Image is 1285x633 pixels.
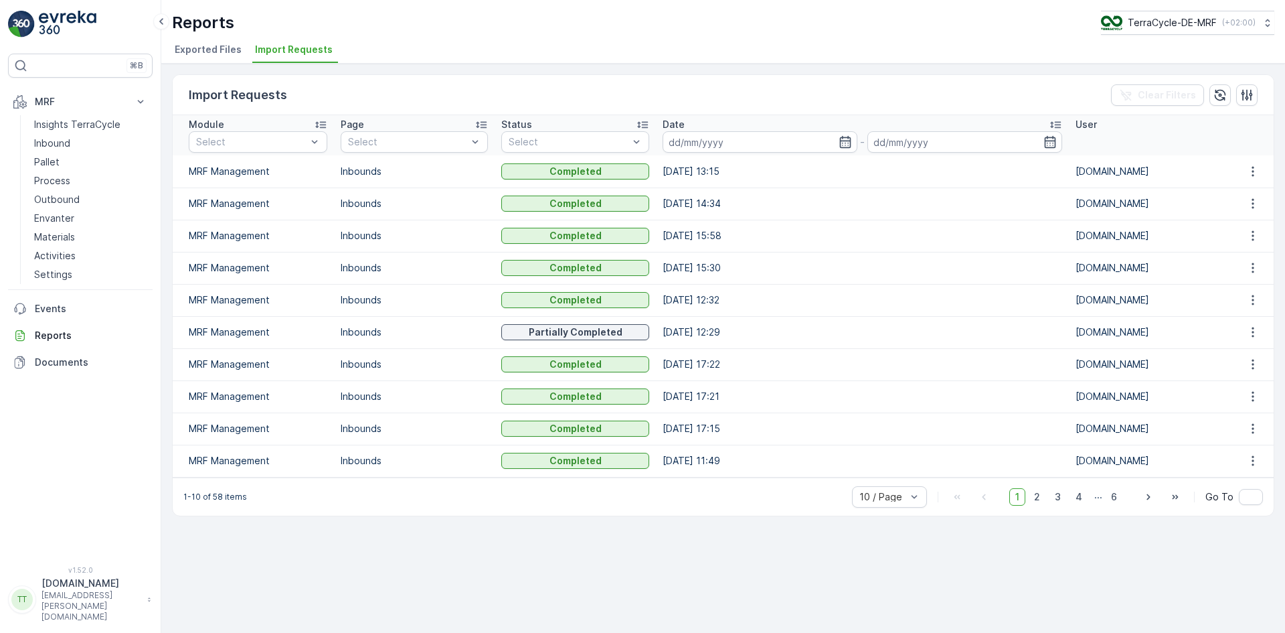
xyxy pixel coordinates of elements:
p: ( +02:00 ) [1222,17,1256,28]
p: Date [663,118,685,131]
p: ... [1094,488,1102,506]
p: Completed [549,422,602,435]
p: Materials [34,230,75,244]
p: TerraCycle-DE-MRF [1128,16,1217,29]
input: dd/mm/yyyy [663,131,857,153]
p: MRF Management [189,165,327,178]
a: Insights TerraCycle [29,115,153,134]
p: MRF Management [189,261,327,275]
button: TT[DOMAIN_NAME][EMAIL_ADDRESS][PERSON_NAME][DOMAIN_NAME] [8,577,153,622]
img: logo_light-DOdMpM7g.png [39,11,96,38]
p: MRF Management [189,229,327,242]
button: Completed [501,292,649,308]
td: [DATE] 17:21 [656,380,1069,413]
a: Reports [8,322,153,349]
p: Completed [549,454,602,468]
td: [DATE] 15:58 [656,220,1069,252]
button: Completed [501,228,649,244]
p: Completed [549,358,602,371]
p: [DOMAIN_NAME] [1076,229,1223,242]
p: Select [196,135,307,149]
td: [DATE] 17:15 [656,413,1069,445]
p: Completed [549,229,602,242]
span: Exported Files [175,43,242,56]
p: User [1076,118,1097,131]
a: Envanter [29,209,153,228]
p: Import Requests [189,86,287,104]
p: Events [35,302,147,315]
button: Completed [501,389,649,405]
span: 6 [1105,488,1123,506]
p: Inbounds [341,229,489,242]
p: [DOMAIN_NAME] [1076,165,1223,178]
p: Completed [549,165,602,178]
p: [DOMAIN_NAME] [1076,197,1223,210]
p: Select [348,135,468,149]
button: Completed [501,453,649,469]
span: 2 [1028,488,1046,506]
a: Inbound [29,134,153,153]
p: Inbounds [341,165,489,178]
span: Import Requests [255,43,333,56]
p: Inbounds [341,197,489,210]
p: MRF [35,95,126,109]
a: Process [29,171,153,190]
p: MRF Management [189,197,327,210]
input: dd/mm/yyyy [867,131,1062,153]
span: 4 [1069,488,1088,506]
a: Materials [29,228,153,247]
p: Page [341,118,364,131]
span: v 1.52.0 [8,566,153,574]
p: Inbounds [341,390,489,403]
p: MRF Management [189,326,327,339]
p: Insights TerraCycle [34,118,120,131]
p: MRF Management [189,422,327,435]
button: Partially Completed [501,324,649,340]
button: Completed [501,196,649,212]
button: Completed [501,260,649,276]
p: MRF Management [189,390,327,403]
img: TC_ZKHPb2S.png [1101,15,1122,30]
p: Envanter [34,212,74,225]
td: [DATE] 13:15 [656,155,1069,188]
p: Reports [172,12,234,33]
p: Completed [549,197,602,210]
p: Inbounds [341,326,489,339]
p: Reports [35,329,147,342]
p: [DOMAIN_NAME] [1076,293,1223,307]
p: Outbound [34,193,80,206]
button: Completed [501,163,649,180]
td: [DATE] 12:32 [656,284,1069,316]
span: 1 [1009,488,1025,506]
button: TerraCycle-DE-MRF(+02:00) [1101,11,1274,35]
p: 1-10 of 58 items [183,492,247,502]
p: Inbounds [341,454,489,468]
span: Go To [1205,490,1233,504]
p: Select [509,135,628,149]
a: Documents [8,349,153,376]
td: [DATE] 12:29 [656,316,1069,348]
p: Inbounds [341,261,489,275]
a: Events [8,295,153,322]
p: Activities [34,249,76,263]
td: [DATE] 14:34 [656,188,1069,220]
td: [DATE] 17:22 [656,348,1069,380]
p: Completed [549,293,602,307]
p: MRF Management [189,293,327,307]
p: Inbound [34,137,70,150]
p: Inbounds [341,358,489,371]
div: TT [11,589,33,610]
p: [DOMAIN_NAME] [1076,261,1223,275]
img: logo [8,11,35,38]
a: Pallet [29,153,153,171]
button: Completed [501,356,649,372]
p: Module [189,118,224,131]
button: Completed [501,421,649,437]
a: Outbound [29,190,153,209]
p: Settings [34,268,72,281]
p: Inbounds [341,422,489,435]
td: [DATE] 11:49 [656,445,1069,477]
button: MRF [8,88,153,115]
p: [EMAIL_ADDRESS][PERSON_NAME][DOMAIN_NAME] [41,590,141,622]
p: MRF Management [189,358,327,371]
